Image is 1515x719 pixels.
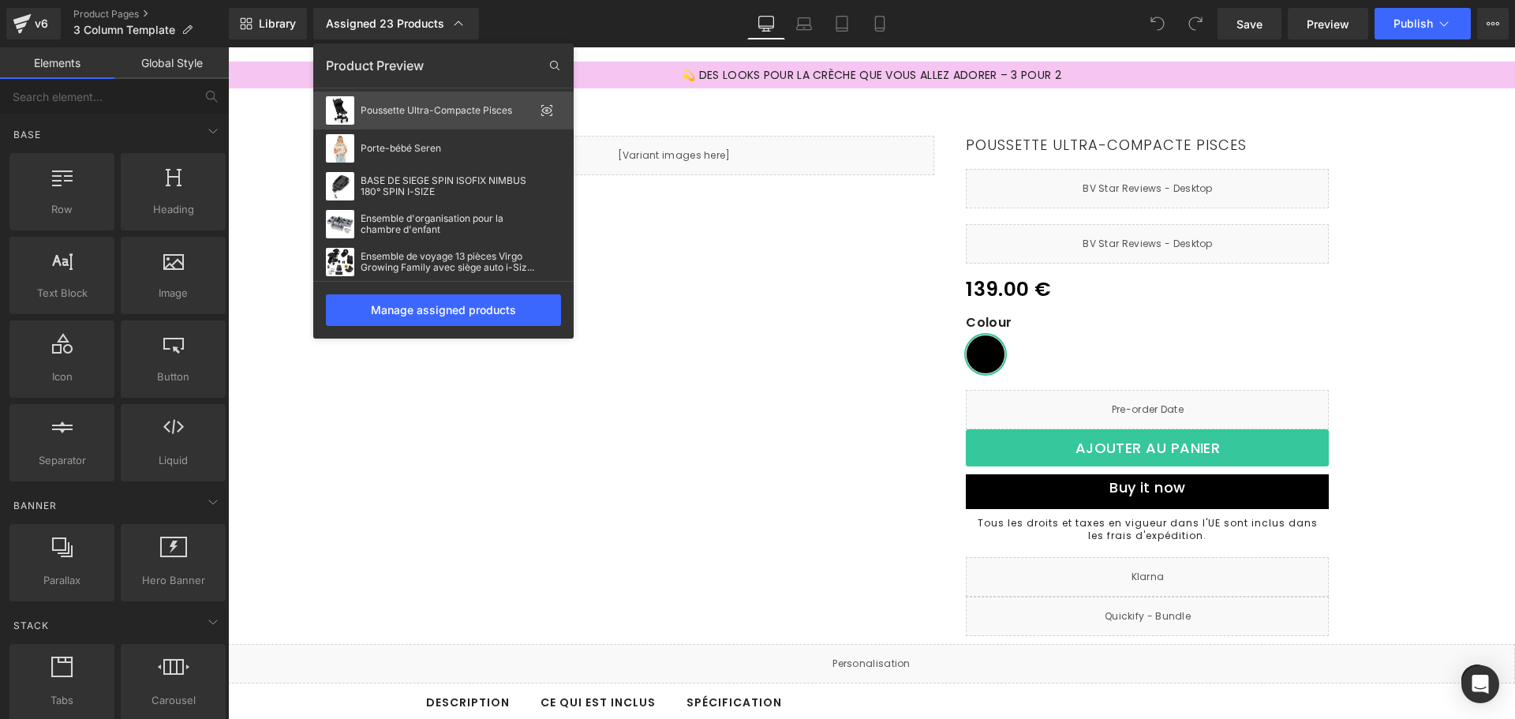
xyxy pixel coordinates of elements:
[847,391,993,410] span: ajouter au panier
[114,47,229,79] a: Global Style
[73,8,229,21] a: Product Pages
[747,8,785,39] a: Desktop
[14,452,110,469] span: Separator
[312,647,428,664] div: Ce qui est inclus
[1236,16,1262,32] span: Save
[14,369,110,385] span: Icon
[14,692,110,709] span: Tabs
[14,285,110,301] span: Text Block
[1393,17,1433,30] span: Publish
[12,127,43,142] span: Base
[361,175,534,197] div: BASE DE SIEGE SPIN ISOFIX NIMBUS 180° SPIN I-SIZE
[738,232,822,252] span: 139.00 €
[125,369,221,385] span: Button
[326,16,466,32] div: Assigned 23 Products
[738,89,1019,107] a: Poussette Ultra-Compacte Pisces
[198,647,282,664] div: Description
[125,201,221,218] span: Heading
[861,8,899,39] a: Mobile
[1461,665,1499,703] div: Open Intercom Messenger
[125,452,221,469] span: Liquid
[1180,8,1211,39] button: Redo
[754,288,761,328] span: Noir
[361,105,534,116] div: Poussette Ultra-Compacte Pisces
[229,8,307,39] a: New Library
[14,572,110,589] span: Parallax
[12,618,50,633] span: Stack
[823,8,861,39] a: Tablet
[125,572,221,589] span: Hero Banner
[454,20,833,36] a: 💫 Des looks pour la crèche que vous allez adorer – 3 pour 2
[1307,16,1349,32] span: Preview
[1375,8,1471,39] button: Publish
[125,692,221,709] span: Carousel
[738,268,1101,286] label: Colour
[326,294,561,326] div: Manage assigned products
[785,8,823,39] a: Laptop
[73,24,175,36] span: 3 Column Template
[738,427,1101,462] button: Buy it now
[6,8,61,39] a: v6
[259,17,296,31] span: Library
[1477,8,1509,39] button: More
[361,213,534,235] div: Ensemble d'organisation pour la chambre d'enfant
[313,53,574,78] div: Product Preview
[12,498,58,513] span: Banner
[746,470,1093,494] p: Tous les droits et taxes en vigueur dans l'UE sont inclus dans les frais d'expédition.
[1142,8,1173,39] button: Undo
[1288,8,1368,39] a: Preview
[14,201,110,218] span: Row
[32,13,51,34] div: v6
[458,647,554,664] div: spécification
[125,285,221,301] span: Image
[738,382,1101,420] button: ajouter au panier
[361,251,534,273] div: Ensemble de voyage 13 pièces Virgo Growing Family avec siège auto i-Size Cirrus
[1233,617,1265,649] svg: Scroll to Top
[361,143,534,154] div: Porte-bébé Seren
